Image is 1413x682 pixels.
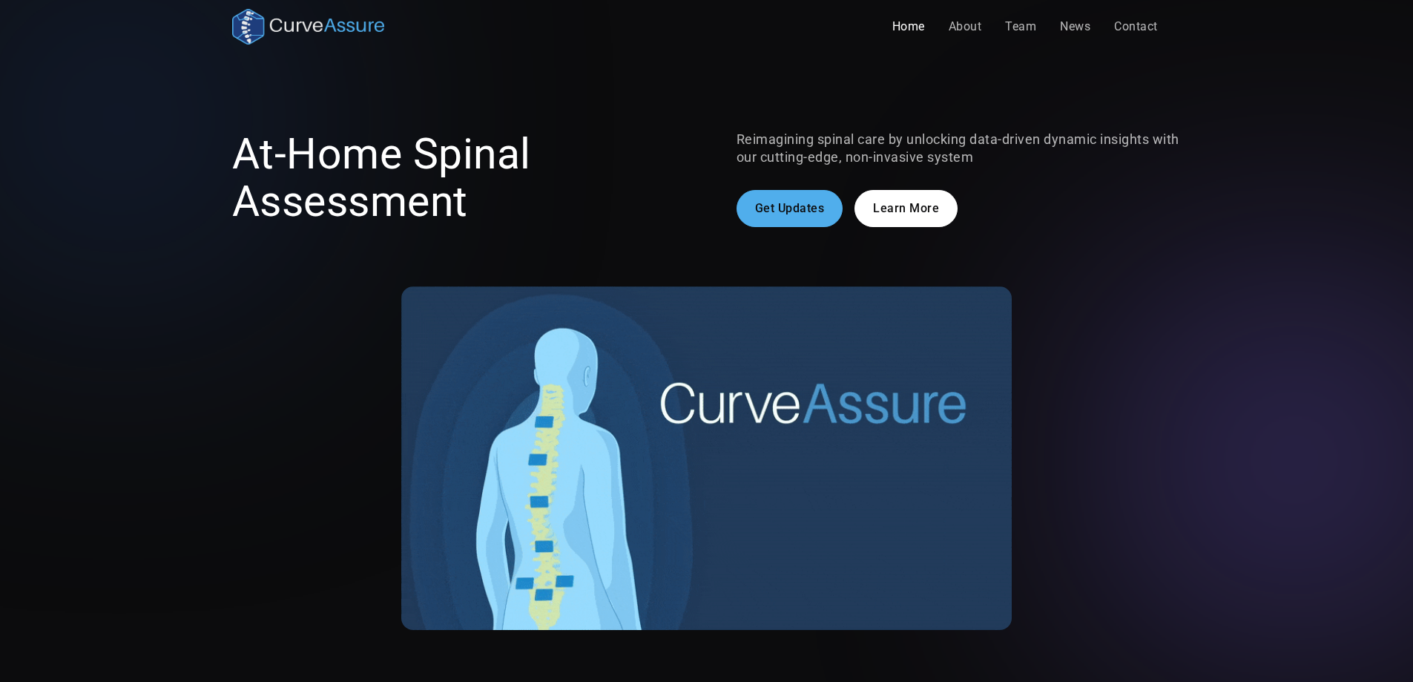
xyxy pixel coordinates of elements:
[737,190,843,227] a: Get Updates
[993,12,1048,42] a: Team
[737,131,1182,166] p: Reimagining spinal care by unlocking data-driven dynamic insights with our cutting-edge, non-inva...
[1102,12,1170,42] a: Contact
[937,12,994,42] a: About
[854,190,958,227] a: Learn More
[232,131,677,226] h1: At-Home Spinal Assessment
[1048,12,1102,42] a: News
[232,9,385,45] a: home
[880,12,937,42] a: Home
[401,286,1012,630] img: A gif showing the CurveAssure system at work. A patient is wearing the non-invasive sensors and t...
